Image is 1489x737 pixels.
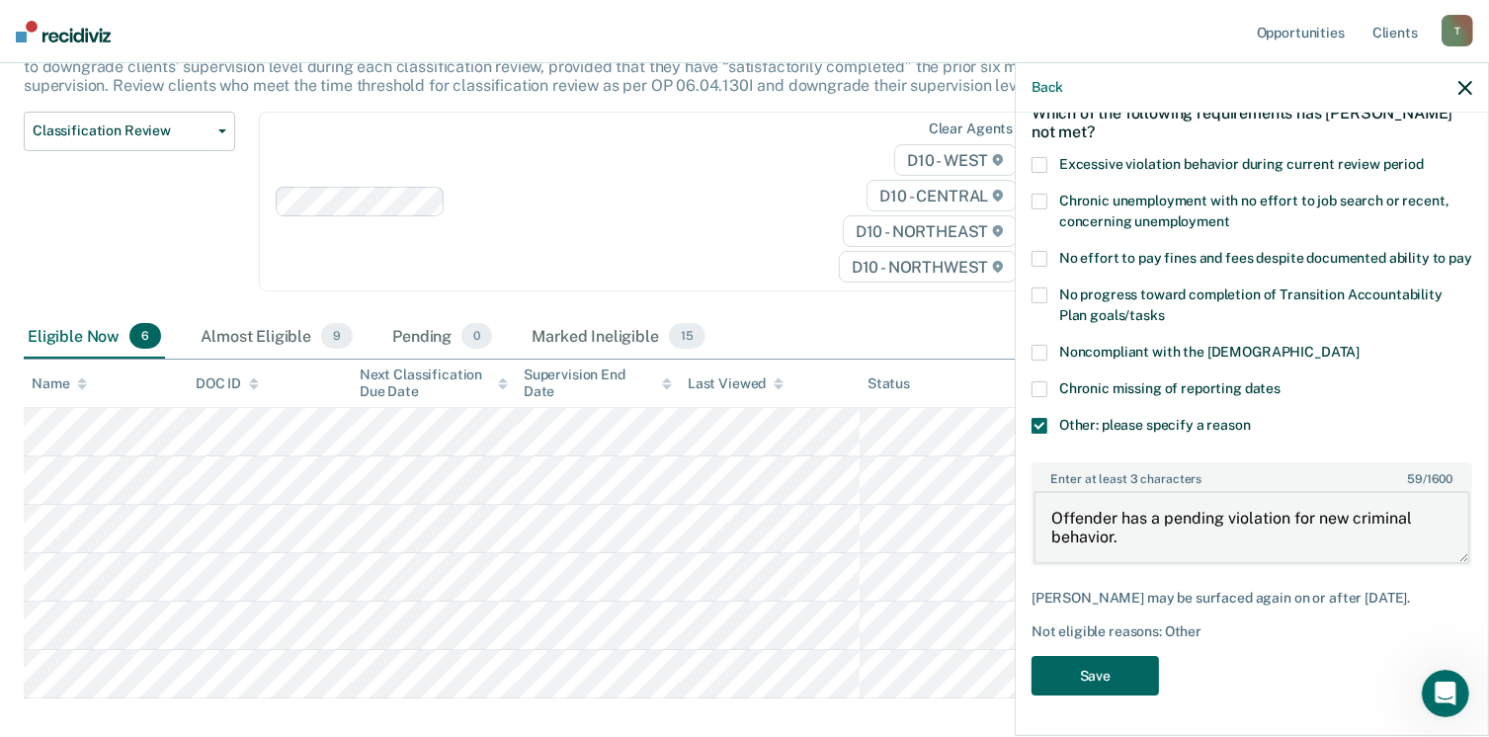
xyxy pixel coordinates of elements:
[1442,15,1473,46] div: T
[1034,464,1470,486] label: Enter at least 3 characters
[360,367,508,400] div: Next Classification Due Date
[843,215,1017,247] span: D10 - NORTHEAST
[1059,193,1449,229] span: Chronic unemployment with no effort to job search or recent, concerning unemployment
[669,323,705,349] span: 15
[1407,472,1452,486] span: / 1600
[32,375,87,392] div: Name
[1032,79,1063,96] button: Back
[1032,656,1159,696] button: Save
[528,315,708,359] div: Marked Ineligible
[197,315,357,359] div: Almost Eligible
[1034,491,1470,564] textarea: Offender has a pending violation for new criminal behavior.
[16,21,111,42] img: Recidiviz
[867,180,1017,211] span: D10 - CENTRAL
[1407,472,1423,486] span: 59
[1032,623,1472,640] div: Not eligible reasons: Other
[1059,344,1360,360] span: Noncompliant with the [DEMOGRAPHIC_DATA]
[1059,250,1472,266] span: No effort to pay fines and fees despite documented ability to pay
[1422,670,1469,717] iframe: Intercom live chat
[1059,156,1424,172] span: Excessive violation behavior during current review period
[524,367,672,400] div: Supervision End Date
[929,121,1013,137] div: Clear agents
[129,323,161,349] span: 6
[33,123,210,139] span: Classification Review
[1032,590,1472,607] div: [PERSON_NAME] may be surfaced again on or after [DATE].
[196,375,259,392] div: DOC ID
[1059,417,1251,433] span: Other: please specify a reason
[894,144,1017,176] span: D10 - WEST
[321,323,353,349] span: 9
[839,251,1017,283] span: D10 - NORTHWEST
[688,375,784,392] div: Last Viewed
[1059,380,1281,396] span: Chronic missing of reporting dates
[1032,88,1472,157] div: Which of the following requirements has [PERSON_NAME] not met?
[461,323,492,349] span: 0
[868,375,910,392] div: Status
[388,315,496,359] div: Pending
[24,315,165,359] div: Eligible Now
[1059,287,1443,323] span: No progress toward completion of Transition Accountability Plan goals/tasks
